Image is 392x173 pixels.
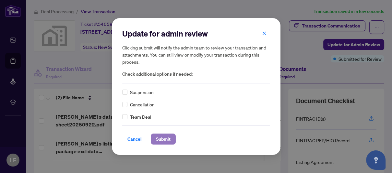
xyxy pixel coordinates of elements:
[122,28,270,39] h2: Update for admin review
[122,134,147,145] button: Cancel
[130,101,155,108] span: Cancellation
[127,134,142,144] span: Cancel
[151,134,176,145] button: Submit
[366,150,386,170] button: Open asap
[130,113,151,120] span: Team Deal
[130,89,154,96] span: Suspension
[262,31,267,36] span: close
[122,44,270,65] h5: Clicking submit will notify the admin team to review your transaction and attachments. You can st...
[156,134,171,144] span: Submit
[122,70,270,78] span: Check additional options if needed:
